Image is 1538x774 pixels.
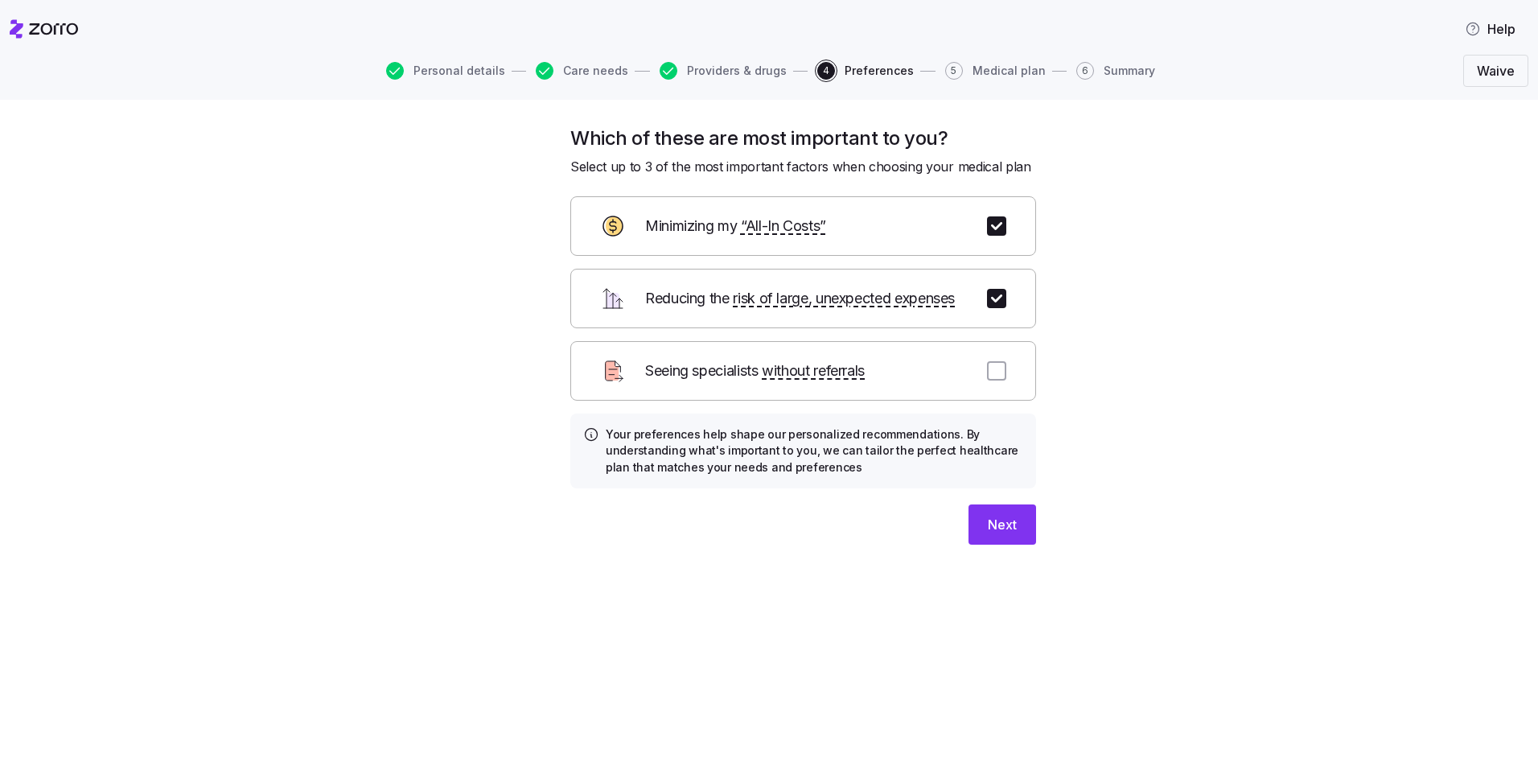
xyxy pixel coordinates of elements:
a: Providers & drugs [656,62,787,80]
span: Care needs [563,65,628,76]
span: Preferences [845,65,914,76]
button: Next [968,504,1036,545]
a: Personal details [383,62,505,80]
button: Personal details [386,62,505,80]
button: Help [1452,13,1528,45]
button: 4Preferences [817,62,914,80]
span: 4 [817,62,835,80]
span: Seeing specialists [645,360,865,383]
button: Waive [1463,55,1528,87]
span: Minimizing my [645,215,826,238]
a: 4Preferences [814,62,914,80]
span: Medical plan [973,65,1046,76]
button: Care needs [536,62,628,80]
span: Personal details [413,65,505,76]
span: Summary [1104,65,1155,76]
span: risk of large, unexpected expenses [733,287,955,311]
span: Reducing the [645,287,955,311]
span: Providers & drugs [687,65,787,76]
span: Next [988,515,1017,534]
span: without referrals [762,360,865,383]
a: Care needs [533,62,628,80]
button: 5Medical plan [945,62,1046,80]
span: 6 [1076,62,1094,80]
span: Select up to 3 of the most important factors when choosing your medical plan [570,157,1031,177]
h4: Your preferences help shape our personalized recommendations. By understanding what's important t... [606,426,1023,476]
button: Providers & drugs [660,62,787,80]
span: 5 [945,62,963,80]
button: 6Summary [1076,62,1155,80]
span: “All-In Costs” [741,215,826,238]
h1: Which of these are most important to you? [570,126,1036,150]
span: Waive [1477,61,1515,80]
span: Help [1465,19,1515,39]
